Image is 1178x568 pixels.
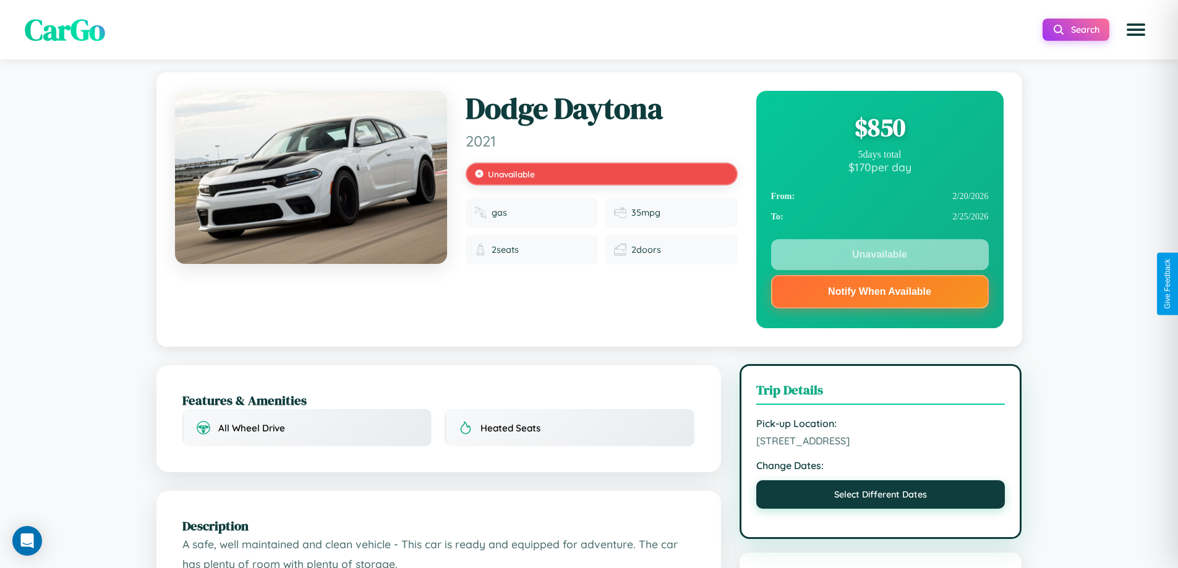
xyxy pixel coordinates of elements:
span: 2021 [466,132,738,150]
h2: Features & Amenities [182,391,695,409]
div: $ 170 per day [771,160,989,174]
div: 5 days total [771,149,989,160]
div: $ 850 [771,111,989,144]
span: CarGo [25,9,105,50]
strong: Change Dates: [756,459,1005,472]
img: Doors [614,244,626,256]
span: Heated Seats [480,422,540,434]
img: Seats [474,244,487,256]
span: [STREET_ADDRESS] [756,434,1005,447]
strong: To: [771,211,783,222]
span: All Wheel Drive [218,422,285,434]
button: Notify When Available [771,275,989,308]
h3: Trip Details [756,381,1005,405]
button: Search [1043,19,1109,41]
span: 35 mpg [631,207,660,218]
strong: Pick-up Location: [756,417,1005,430]
span: gas [492,207,507,218]
span: 2 seats [492,244,519,255]
button: Unavailable [771,239,989,270]
img: Dodge Daytona 2021 [175,91,447,264]
span: Search [1071,24,1099,35]
span: 2 doors [631,244,661,255]
div: 2 / 20 / 2026 [771,186,989,206]
div: 2 / 25 / 2026 [771,206,989,227]
img: Fuel efficiency [614,206,626,219]
h2: Description [182,517,695,535]
div: Open Intercom Messenger [12,526,42,556]
button: Open menu [1119,12,1153,47]
strong: From: [771,191,795,201]
img: Fuel type [474,206,487,219]
h1: Dodge Daytona [466,91,738,127]
div: Give Feedback [1163,259,1172,309]
button: Select Different Dates [756,480,1005,509]
span: Unavailable [488,169,535,179]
